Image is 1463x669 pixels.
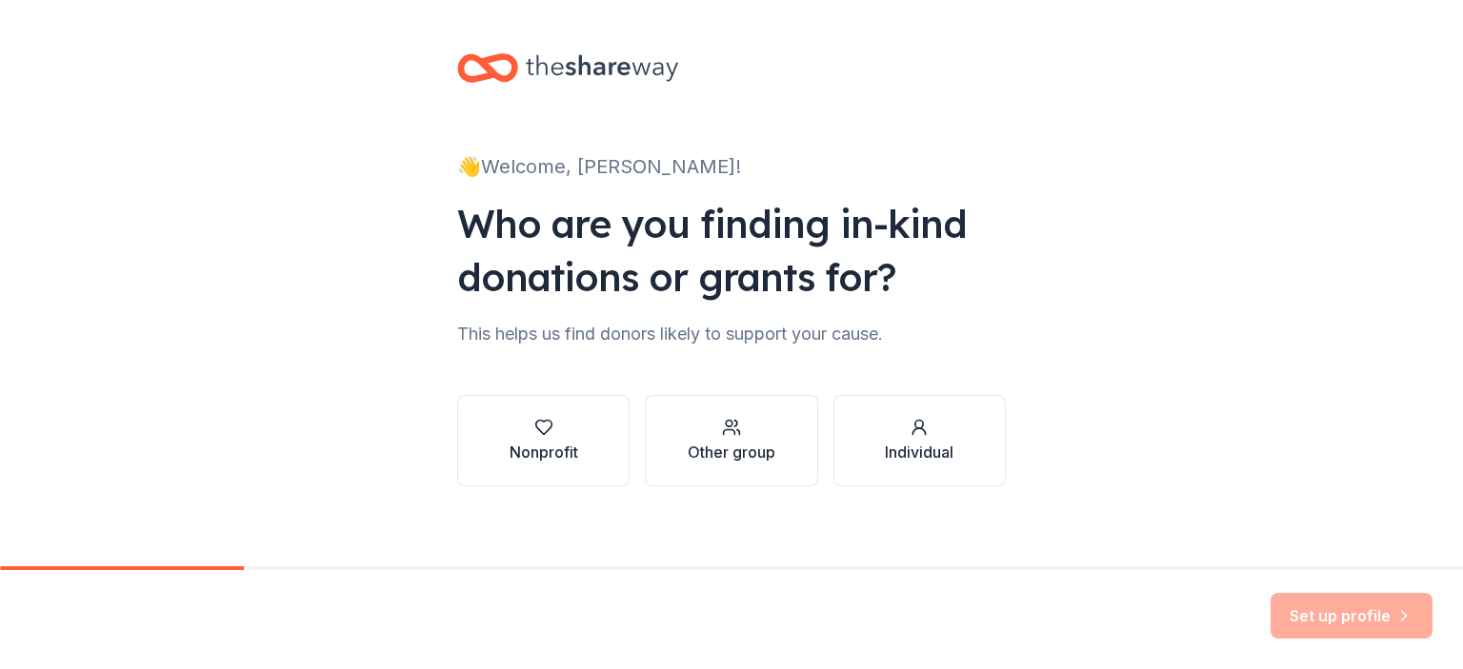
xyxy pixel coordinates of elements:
[688,441,775,463] div: Other group
[645,395,817,486] button: Other group
[457,395,630,486] button: Nonprofit
[457,197,1006,304] div: Who are you finding in-kind donations or grants for?
[885,441,953,463] div: Individual
[457,319,1006,349] div: This helps us find donors likely to support your cause.
[833,395,1006,486] button: Individual
[457,151,1006,182] div: 👋 Welcome, [PERSON_NAME]!
[510,441,578,463] div: Nonprofit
